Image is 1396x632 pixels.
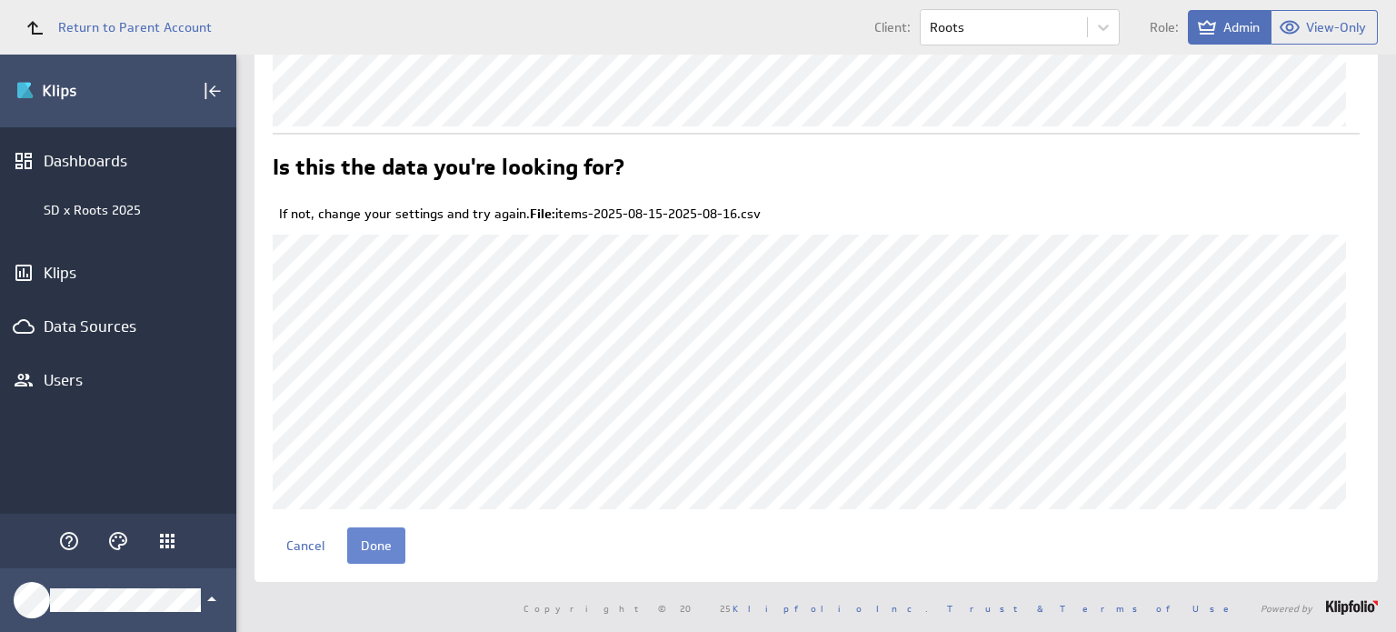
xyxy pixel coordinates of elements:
span: View-Only [1306,19,1366,35]
img: logo-footer.png [1326,600,1378,615]
h2: Is this the data you're looking for? [273,156,624,186]
svg: Themes [107,530,129,552]
span: Copyright © 2025 [523,604,928,613]
div: Klips [44,263,193,283]
div: Roots [930,21,964,34]
div: Help [54,526,85,557]
button: View as Admin [1188,10,1271,45]
span: Admin [1223,19,1260,35]
div: Collapse [197,75,228,106]
div: Go to Dashboards [15,76,143,105]
div: Data Sources [44,316,193,336]
button: View as View-Only [1271,10,1378,45]
a: Cancel [273,527,338,564]
div: Klipfolio Apps [152,526,183,557]
div: Themes [103,526,134,557]
a: Return to Parent Account [15,7,212,47]
div: Users [44,370,193,390]
div: Klipfolio Apps [156,530,178,552]
a: Trust & Terms of Use [947,602,1241,615]
span: Return to Parent Account [58,21,212,34]
div: SD x Roots 2025 [44,202,227,218]
span: Powered by [1261,604,1312,613]
input: Done [347,527,405,564]
span: File: [530,206,555,222]
span: Client: [874,21,911,34]
img: Klipfolio klips logo [15,76,143,105]
a: Klipfolio Inc. [733,602,928,615]
p: If not, change your settings and try again. items-2025-08-15-2025-08-16.csv [279,206,1360,224]
div: Dashboards [44,151,193,171]
span: Role: [1150,21,1179,34]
